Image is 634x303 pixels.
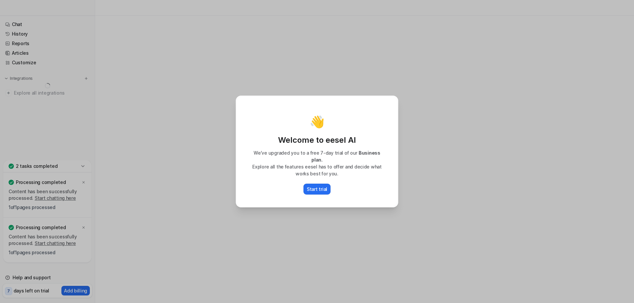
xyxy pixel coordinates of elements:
p: We’ve upgraded you to a free 7-day trial of our [243,149,391,163]
p: Welcome to eesel AI [243,135,391,145]
p: Explore all the features eesel has to offer and decide what works best for you. [243,163,391,177]
button: Start trial [303,184,331,195]
p: Start trial [307,186,327,193]
p: 👋 [310,115,325,128]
